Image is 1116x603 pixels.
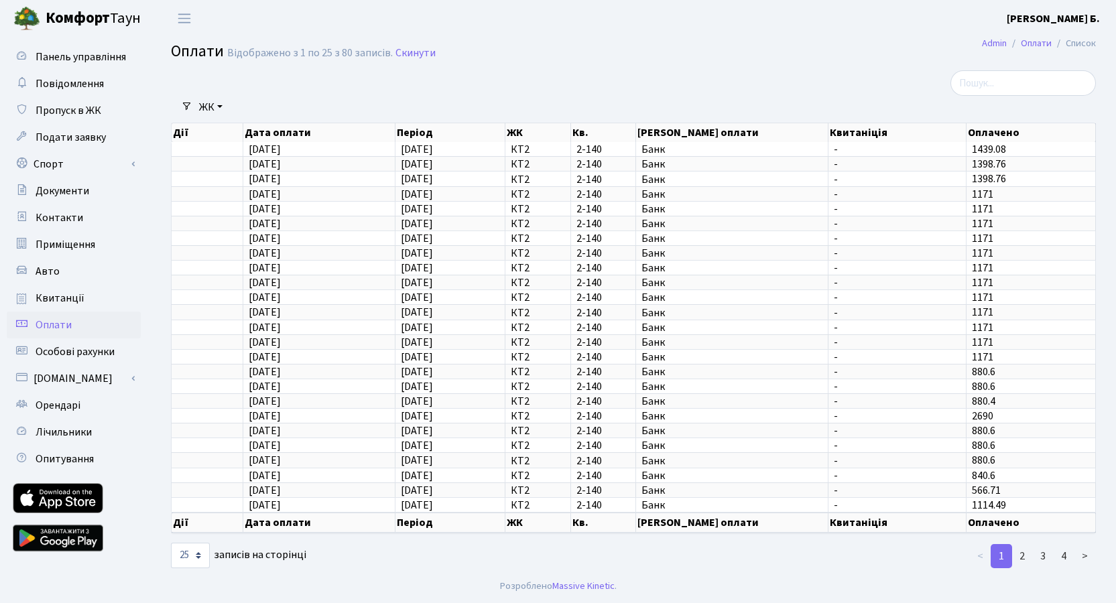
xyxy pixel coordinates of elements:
[36,425,92,440] span: Лічильники
[401,246,433,261] span: [DATE]
[834,204,960,214] span: -
[7,178,141,204] a: Документи
[7,70,141,97] a: Повідомлення
[641,248,822,259] span: Банк
[1074,544,1096,568] a: >
[991,544,1012,568] a: 1
[249,275,281,290] span: [DATE]
[36,398,80,413] span: Орендарі
[46,7,110,29] b: Комфорт
[36,318,72,332] span: Оплати
[511,425,565,436] span: КТ2
[13,5,40,32] img: logo.png
[36,50,126,64] span: Панель управління
[641,292,822,303] span: Банк
[7,151,141,178] a: Спорт
[249,454,281,468] span: [DATE]
[511,337,565,348] span: КТ2
[401,394,433,409] span: [DATE]
[950,70,1096,96] input: Пошук...
[401,157,433,172] span: [DATE]
[972,438,995,453] span: 880.6
[1007,11,1100,26] b: [PERSON_NAME] Б.
[249,202,281,216] span: [DATE]
[834,189,960,200] span: -
[249,409,281,423] span: [DATE]
[576,308,630,318] span: 2-140
[172,123,243,142] th: Дії
[401,231,433,246] span: [DATE]
[967,123,1096,142] th: Оплачено
[7,285,141,312] a: Квитанції
[511,366,565,377] span: КТ2
[401,216,433,231] span: [DATE]
[576,456,630,466] span: 2-140
[1011,544,1033,568] a: 2
[395,123,505,142] th: Період
[834,425,960,436] span: -
[576,411,630,421] span: 2-140
[576,189,630,200] span: 2-140
[972,394,995,409] span: 880.4
[972,364,995,379] span: 880.6
[511,456,565,466] span: КТ2
[576,144,630,155] span: 2-140
[636,123,828,142] th: [PERSON_NAME] оплати
[641,233,822,244] span: Банк
[401,498,433,513] span: [DATE]
[401,350,433,364] span: [DATE]
[1052,36,1096,51] li: Список
[641,381,822,392] span: Банк
[641,144,822,155] span: Банк
[36,210,83,225] span: Контакти
[511,292,565,303] span: КТ2
[249,438,281,453] span: [DATE]
[834,292,960,303] span: -
[401,483,433,498] span: [DATE]
[641,366,822,377] span: Банк
[511,263,565,273] span: КТ2
[227,47,393,60] div: Відображено з 1 по 25 з 80 записів.
[972,468,995,483] span: 840.6
[511,144,565,155] span: КТ2
[168,7,201,29] button: Переключити навігацію
[641,485,822,496] span: Банк
[834,381,960,392] span: -
[511,218,565,229] span: КТ2
[834,263,960,273] span: -
[401,290,433,305] span: [DATE]
[395,47,436,60] a: Скинути
[834,440,960,451] span: -
[972,187,993,202] span: 1171
[7,204,141,231] a: Контакти
[511,189,565,200] span: КТ2
[641,470,822,481] span: Банк
[401,202,433,216] span: [DATE]
[7,44,141,70] a: Панель управління
[7,338,141,365] a: Особові рахунки
[972,172,1006,187] span: 1398.76
[7,365,141,392] a: [DOMAIN_NAME]
[576,470,630,481] span: 2-140
[641,396,822,407] span: Банк
[171,543,306,568] label: записів на сторінці
[834,308,960,318] span: -
[36,237,95,252] span: Приміщення
[972,483,1001,498] span: 566.71
[249,172,281,187] span: [DATE]
[972,142,1006,157] span: 1439.08
[249,306,281,320] span: [DATE]
[401,172,433,187] span: [DATE]
[636,513,828,533] th: [PERSON_NAME] оплати
[401,409,433,423] span: [DATE]
[249,498,281,513] span: [DATE]
[834,174,960,185] span: -
[511,204,565,214] span: КТ2
[36,452,94,466] span: Опитування
[576,277,630,288] span: 2-140
[7,392,141,419] a: Орендарі
[834,396,960,407] span: -
[511,500,565,511] span: КТ2
[395,513,505,533] th: Період
[576,381,630,392] span: 2-140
